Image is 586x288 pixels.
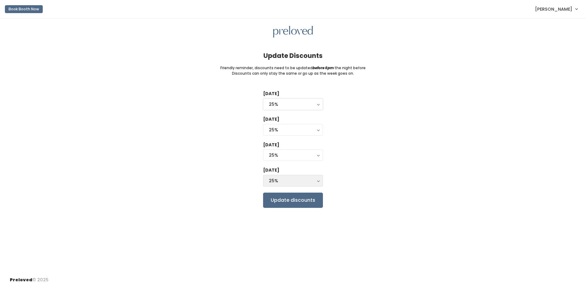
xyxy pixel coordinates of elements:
span: [PERSON_NAME] [535,6,572,12]
div: © 2025 [10,272,49,283]
button: 25% [263,124,323,136]
span: Preloved [10,277,32,283]
h4: Update Discounts [263,52,323,59]
button: 25% [263,149,323,161]
button: 25% [263,98,323,110]
div: 25% [269,101,317,108]
i: before 6pm [313,65,334,70]
label: [DATE] [263,91,279,97]
img: preloved logo [273,26,313,38]
div: 25% [269,177,317,184]
label: [DATE] [263,167,279,173]
label: [DATE] [263,142,279,148]
small: Friendly reminder, discounts need to be updated the night before [220,65,366,71]
label: [DATE] [263,116,279,123]
input: Update discounts [263,193,323,208]
div: 25% [269,152,317,158]
small: Discounts can only stay the same or go up as the week goes on. [232,71,354,76]
div: 25% [269,126,317,133]
a: Book Booth Now [5,2,43,16]
a: [PERSON_NAME] [529,2,584,16]
button: Book Booth Now [5,5,43,13]
button: 25% [263,175,323,187]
